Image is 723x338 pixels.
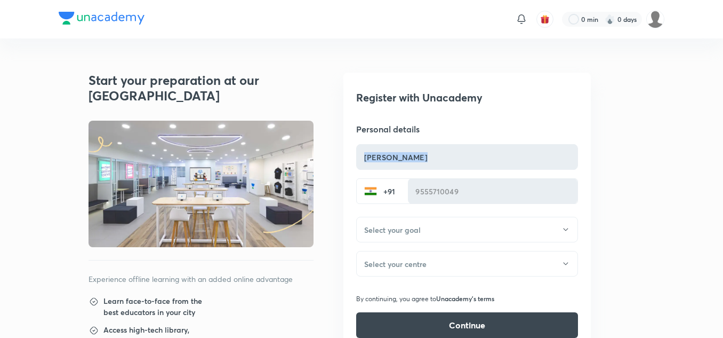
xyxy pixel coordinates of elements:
[605,14,615,25] img: streak
[364,258,427,270] h6: Select your centre
[59,12,144,27] a: Company Logo
[356,123,578,136] h5: Personal details
[99,295,212,318] p: Learn face-to-face from the best educators in your city
[89,273,314,285] h6: Experience offline learning with an added online advantage
[356,217,578,242] button: Select your goal
[89,324,99,336] img: check rounded
[646,10,664,28] img: Krish yadav
[356,251,578,277] button: Select your centre
[356,90,578,106] h4: Register with Unacademy
[436,294,494,303] p: Unacademy’s terms
[89,73,269,104] h3: Start your preparation at our [GEOGRAPHIC_DATA]
[89,121,314,247] img: offline-centre
[377,186,399,197] p: +91
[364,185,377,198] img: India
[357,144,577,170] input: Enter full name
[536,11,553,28] button: avatar
[89,295,99,307] img: check rounded
[408,178,577,205] input: Enter your mobile number
[540,14,550,24] img: avatar
[436,295,494,303] a: Unacademy’s terms
[356,312,578,338] button: Continue
[364,224,421,235] h6: Select your goal
[59,12,144,25] img: Company Logo
[356,294,436,304] p: By continuing, you agree to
